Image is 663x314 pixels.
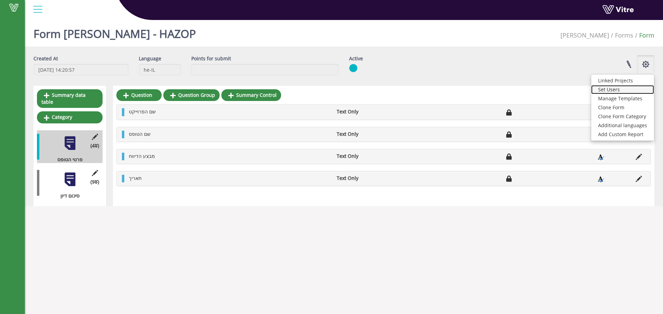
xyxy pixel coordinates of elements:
a: Category [37,111,103,123]
li: Text Only [333,108,411,115]
label: Created At [33,55,58,62]
span: 379 [560,31,609,39]
li: Text Only [333,153,411,160]
span: תאריך [129,175,142,181]
a: Summary data table [37,89,103,108]
a: Add Custom Report [591,130,654,139]
a: Summary Control [221,89,281,101]
h1: Form [PERSON_NAME] - HAZOP [33,17,196,47]
li: Text Only [333,131,411,138]
a: Question [116,89,162,101]
span: מבצע הדיווח [129,153,155,159]
a: Question Group [163,89,220,101]
img: yes [349,64,357,72]
li: Form [633,31,654,40]
label: Active [349,55,363,62]
span: שם הפרוייקט [129,108,156,115]
a: Clone Form [591,103,654,112]
a: Clone Form Category [591,112,654,121]
li: Text Only [333,175,411,182]
div: פרטי הטופס [37,156,97,163]
a: Set Users [591,85,654,94]
a: Linked Projects [591,76,654,85]
span: (4 ) [90,142,99,149]
a: Forms [615,31,633,39]
a: Additional languages [591,121,654,130]
a: Manage Templates [591,94,654,103]
label: Points for submit [191,55,231,62]
span: שם הטופס [129,131,151,137]
span: (9 ) [90,179,99,185]
label: Language [139,55,161,62]
div: סיכום דיון [37,192,97,199]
